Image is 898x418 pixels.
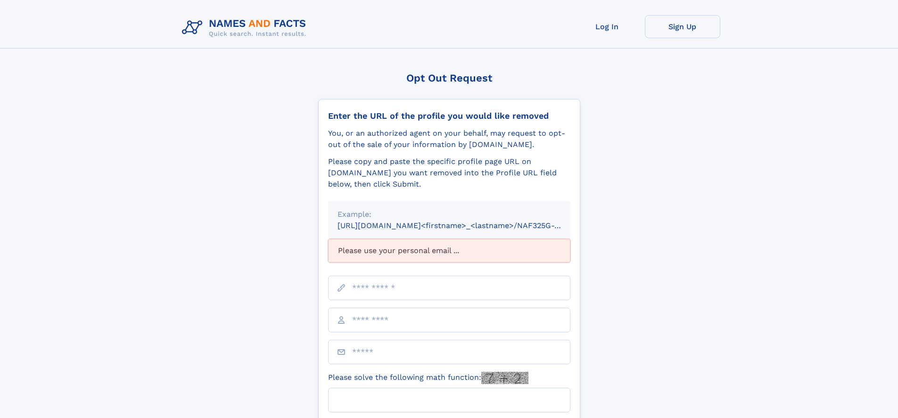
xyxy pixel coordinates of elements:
div: Enter the URL of the profile you would like removed [328,111,570,121]
label: Please solve the following math function: [328,372,528,384]
div: Please use your personal email ... [328,239,570,262]
a: Log In [569,15,645,38]
div: You, or an authorized agent on your behalf, may request to opt-out of the sale of your informatio... [328,128,570,150]
div: Example: [338,209,561,220]
div: Opt Out Request [318,72,580,84]
div: Please copy and paste the specific profile page URL on [DOMAIN_NAME] you want removed into the Pr... [328,156,570,190]
a: Sign Up [645,15,720,38]
img: Logo Names and Facts [178,15,314,41]
small: [URL][DOMAIN_NAME]<firstname>_<lastname>/NAF325G-xxxxxxxx [338,221,588,230]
